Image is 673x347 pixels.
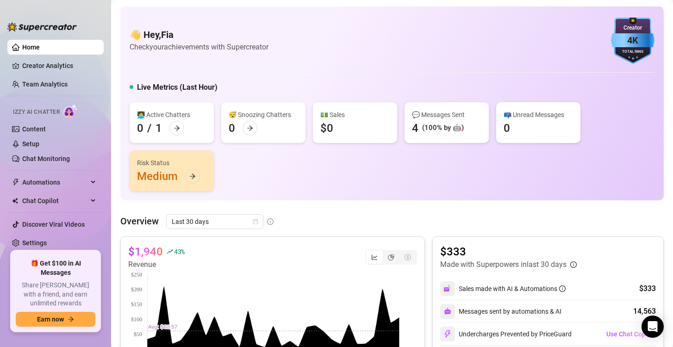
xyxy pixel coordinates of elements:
[68,316,74,322] span: arrow-right
[63,104,78,118] img: AI Chatter
[22,58,96,73] a: Creator Analytics
[371,254,378,260] span: line-chart
[405,254,411,260] span: dollar-circle
[128,244,163,259] article: $1,940
[172,215,258,229] span: Last 30 days
[22,43,40,51] a: Home
[137,82,218,93] h5: Live Metrics (Last Hour)
[16,281,95,308] span: Share [PERSON_NAME] with a friend, and earn unlimited rewards
[16,312,95,327] button: Earn nowarrow-right
[128,259,185,270] article: Revenue
[504,121,510,136] div: 0
[174,125,180,131] span: arrow-right
[22,140,39,148] a: Setup
[443,285,452,293] img: svg%3e
[189,173,196,180] span: arrow-right
[611,33,654,48] div: 4K
[137,110,206,120] div: 👩‍💻 Active Chatters
[320,110,390,120] div: 💵 Sales
[130,41,268,53] article: Check your achievements with Supercreator
[504,110,573,120] div: 📪 Unread Messages
[22,221,85,228] a: Discover Viral Videos
[611,49,654,55] div: Total Fans
[22,81,68,88] a: Team Analytics
[16,259,95,277] span: 🎁 Get $100 in AI Messages
[174,247,185,256] span: 43 %
[606,330,655,338] span: Use Chat Copilot
[412,121,418,136] div: 4
[137,158,206,168] div: Risk Status
[412,110,481,120] div: 💬 Messages Sent
[12,198,18,204] img: Chat Copilot
[639,283,656,294] div: $333
[22,125,46,133] a: Content
[137,121,143,136] div: 0
[388,254,394,260] span: pie-chart
[267,218,274,225] span: info-circle
[120,214,159,228] article: Overview
[22,155,70,162] a: Chat Monitoring
[440,244,577,259] article: $333
[570,261,577,268] span: info-circle
[440,259,567,270] article: Made with Superpowers in last 30 days
[22,193,88,208] span: Chat Copilot
[642,316,664,338] div: Open Intercom Messenger
[444,308,451,315] img: svg%3e
[167,248,173,255] span: rise
[7,22,77,31] img: logo-BBDzfeDw.svg
[12,179,19,186] span: thunderbolt
[422,123,464,134] div: (100% by 🤖)
[633,306,656,317] div: 14,563
[606,327,656,341] button: Use Chat Copilot
[459,284,566,294] div: Sales made with AI & Automations
[440,327,572,341] div: Undercharges Prevented by PriceGuard
[229,110,298,120] div: 😴 Snoozing Chatters
[559,285,566,292] span: info-circle
[13,108,60,117] span: Izzy AI Chatter
[130,28,268,41] h4: 👋 Hey, Fia
[320,121,333,136] div: $0
[611,18,654,64] img: blue-badge-DgoSNQY1.svg
[611,24,654,32] div: Creator
[22,239,47,247] a: Settings
[443,330,452,338] img: svg%3e
[247,125,253,131] span: arrow-right
[37,316,64,323] span: Earn now
[253,219,258,224] span: calendar
[229,121,235,136] div: 0
[22,175,88,190] span: Automations
[365,250,417,265] div: segmented control
[156,121,162,136] div: 1
[440,304,561,319] div: Messages sent by automations & AI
